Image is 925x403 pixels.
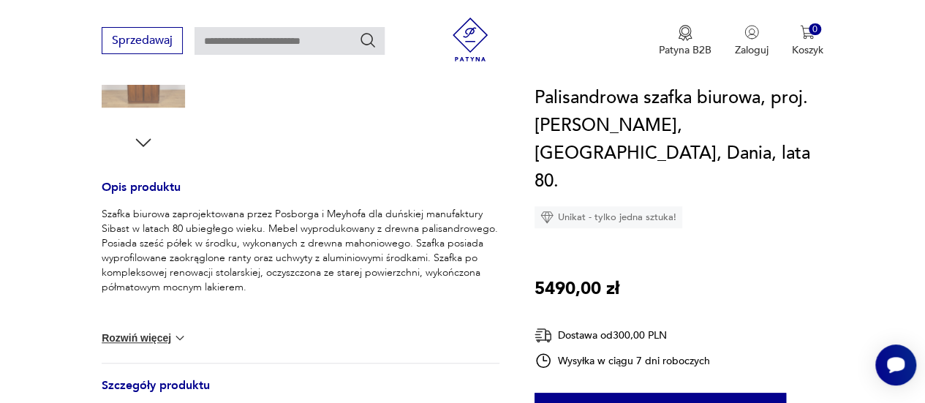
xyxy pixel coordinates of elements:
[659,25,711,57] a: Ikona medaluPatyna B2B
[735,43,769,57] p: Zaloguj
[744,25,759,39] img: Ikonka użytkownika
[535,84,823,195] h1: Palisandrowa szafka biurowa, proj. [PERSON_NAME], [GEOGRAPHIC_DATA], Dania, lata 80.
[535,352,710,369] div: Wysyłka w ciągu 7 dni roboczych
[102,37,183,47] a: Sprzedawaj
[448,18,492,61] img: Patyna - sklep z meblami i dekoracjami vintage
[659,25,711,57] button: Patyna B2B
[735,25,769,57] button: Zaloguj
[800,25,815,39] img: Ikona koszyka
[875,344,916,385] iframe: Smartsupp widget button
[535,275,619,303] p: 5490,00 zł
[173,331,187,345] img: chevron down
[809,23,821,36] div: 0
[535,326,710,344] div: Dostawa od 300,00 PLN
[678,25,692,41] img: Ikona medalu
[792,43,823,57] p: Koszyk
[535,206,682,228] div: Unikat - tylko jedna sztuka!
[659,43,711,57] p: Patyna B2B
[792,25,823,57] button: 0Koszyk
[540,211,554,224] img: Ikona diamentu
[535,326,552,344] img: Ikona dostawy
[102,331,186,345] button: Rozwiń więcej
[102,207,499,295] p: Szafka biurowa zaprojektowana przez Posborga i Meyhofa dla duńskiej manufaktury Sibast w latach 8...
[102,183,499,207] h3: Opis produktu
[359,31,377,49] button: Szukaj
[102,27,183,54] button: Sprzedawaj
